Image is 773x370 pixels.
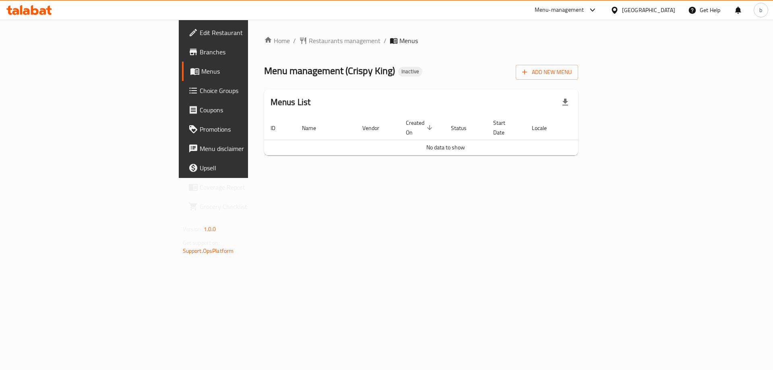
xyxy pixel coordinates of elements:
[182,23,308,42] a: Edit Restaurant
[302,123,327,133] span: Name
[426,142,465,153] span: No data to show
[271,96,311,108] h2: Menus List
[532,123,557,133] span: Locale
[362,123,390,133] span: Vendor
[622,6,675,14] div: [GEOGRAPHIC_DATA]
[182,197,308,216] a: Grocery Checklist
[567,116,627,140] th: Actions
[183,224,203,234] span: Version:
[182,158,308,178] a: Upsell
[182,62,308,81] a: Menus
[182,120,308,139] a: Promotions
[200,105,302,115] span: Coupons
[182,81,308,100] a: Choice Groups
[264,116,627,155] table: enhanced table
[200,47,302,57] span: Branches
[398,68,422,75] span: Inactive
[406,118,435,137] span: Created On
[493,118,516,137] span: Start Date
[451,123,477,133] span: Status
[399,36,418,45] span: Menus
[183,238,220,248] span: Get support on:
[182,178,308,197] a: Coverage Report
[309,36,380,45] span: Restaurants management
[522,67,572,77] span: Add New Menu
[264,62,395,80] span: Menu management ( Crispy King )
[299,36,380,45] a: Restaurants management
[759,6,762,14] span: b
[200,124,302,134] span: Promotions
[204,224,216,234] span: 1.0.0
[384,36,386,45] li: /
[271,123,286,133] span: ID
[200,182,302,192] span: Coverage Report
[183,246,234,256] a: Support.OpsPlatform
[182,139,308,158] a: Menu disclaimer
[200,28,302,37] span: Edit Restaurant
[200,144,302,153] span: Menu disclaimer
[201,66,302,76] span: Menus
[182,42,308,62] a: Branches
[182,100,308,120] a: Coupons
[264,36,579,45] nav: breadcrumb
[200,163,302,173] span: Upsell
[200,86,302,95] span: Choice Groups
[535,5,584,15] div: Menu-management
[516,65,578,80] button: Add New Menu
[556,93,575,112] div: Export file
[200,202,302,211] span: Grocery Checklist
[398,67,422,76] div: Inactive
